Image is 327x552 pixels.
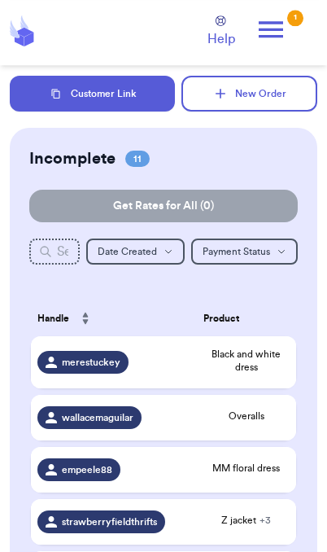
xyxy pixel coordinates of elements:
[191,239,298,265] button: Payment Status
[181,76,317,112] button: New Order
[203,348,290,374] span: Black and white dress
[203,410,290,423] span: Overalls
[203,247,270,256] span: Payment Status
[62,515,157,528] span: strawberryfieldthrifts
[29,190,298,222] button: Get Rates for All (0)
[10,76,175,112] button: Customer Link
[62,356,120,369] span: merestuckey
[125,151,150,167] span: 11
[207,29,235,49] span: Help
[287,10,303,26] div: 1
[62,463,112,476] span: empeele88
[203,462,290,475] span: MM floral dress
[29,147,116,170] h2: Incomplete
[72,302,98,335] button: Sort ascending
[203,514,290,527] span: Z jacket
[259,515,271,525] span: + 3
[86,239,185,265] button: Date Created
[207,15,235,49] a: Help
[37,311,69,326] span: Handle
[197,297,296,340] th: Product
[98,247,157,256] span: Date Created
[62,411,133,424] span: wallacemaguilar
[29,239,80,265] input: Search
